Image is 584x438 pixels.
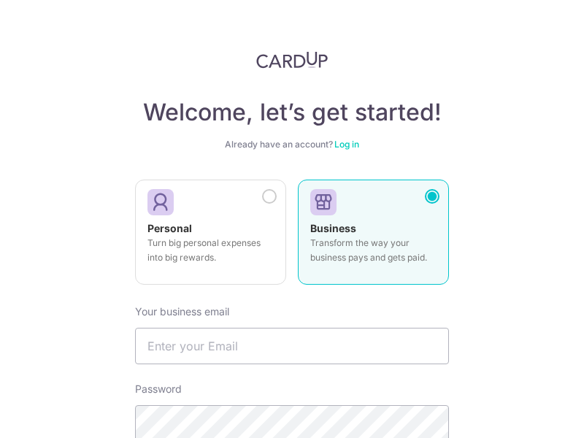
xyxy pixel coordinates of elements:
[310,222,356,234] strong: Business
[147,236,274,265] p: Turn big personal expenses into big rewards.
[135,304,229,319] label: Your business email
[334,139,359,150] a: Log in
[135,328,449,364] input: Enter your Email
[298,180,449,293] a: Business Transform the way your business pays and gets paid.
[256,51,328,69] img: CardUp Logo
[147,222,192,234] strong: Personal
[135,180,286,293] a: Personal Turn big personal expenses into big rewards.
[310,236,437,265] p: Transform the way your business pays and gets paid.
[135,98,449,127] h4: Welcome, let’s get started!
[135,139,449,150] div: Already have an account?
[135,382,182,396] label: Password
